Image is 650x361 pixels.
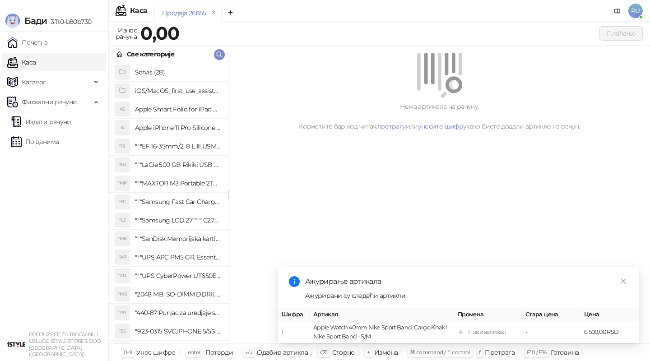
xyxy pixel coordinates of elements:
div: Измена [374,347,398,358]
a: Close [618,276,628,286]
a: По данима [11,133,59,151]
div: Одабир артикла [257,347,308,358]
h4: "2048 MB, SO-DIMM DDRII, 667 MHz, Napajanje 1,8 0,1 V, Latencija CL5" [135,287,221,301]
div: "5G [115,157,130,172]
span: f [479,349,480,356]
span: ⌘ command / ⌃ control [410,349,470,356]
h4: """UPS APC PM5-GR, Essential Surge Arrest,5 utic_nica""" [135,250,221,264]
h4: Apple iPhone 11 Pro Silicone Case - Black [135,120,221,135]
div: Претрага [485,347,515,358]
div: "S5 [115,324,130,338]
div: Готовина [551,347,579,358]
td: - [522,321,580,343]
span: ↑/↓ [245,349,252,356]
h4: "440-87 Punjac za uredjaje sa micro USB portom 4/1, Stand." [135,305,221,320]
div: "SD [115,342,130,357]
div: Све категорије [127,49,174,59]
div: Унос шифре [136,347,176,358]
span: ⌫ [320,349,327,356]
span: 3.11.0-b80b730 [47,18,91,26]
a: унесите шифру [418,122,467,130]
div: "L2 [115,213,130,227]
div: Продаја 26855 [162,8,206,18]
th: Цена [580,308,639,321]
span: F10 / F16 [527,349,546,356]
div: "MP [115,176,130,190]
div: AS [115,102,130,116]
a: Документација [610,4,625,18]
div: "MK [115,231,130,246]
th: Шифра [278,308,310,321]
button: Плаћање [599,26,643,41]
a: Издати рачуни [11,113,71,131]
td: Apple Watch 40mm Nike Sport Band: Cargo Khaki Nike Sport Band - S/M [310,321,454,343]
div: grid [109,63,228,343]
div: Износ рачуна [114,24,139,42]
small: PREDUZEĆE ZA TRGOVINU I USLUGE ISTYLE STORES DOO [GEOGRAPHIC_DATA] ([GEOGRAPHIC_DATA]) [29,331,101,357]
a: Каса [7,53,36,71]
img: Logo [5,14,20,28]
strong: 0,00 [140,22,179,44]
div: Нема артикала на рачуну. Користите бар код читач, или како бисте додали артикле на рачун. [240,102,639,131]
span: enter [188,349,201,356]
img: 64x64-companyLogo-77b92cf4-9946-4f36-9751-bf7bb5fd2c7d.png [7,335,25,353]
a: Почетна [7,33,48,51]
span: PU [628,4,643,18]
div: Потврди [205,347,233,358]
div: "18 [115,139,130,153]
h4: """MAXTOR M3 Portable 2TB 2.5"""" crni eksterni hard disk HX-M201TCB/GM""" [135,176,221,190]
h4: """UPS CyberPower UT650EG, 650VA/360W , line-int., s_uko, desktop""" [135,268,221,283]
div: AI [115,120,130,135]
h4: iOS/MacOS_first_use_assistance (4) [135,83,221,98]
div: Ажурирање артикала [305,276,628,287]
div: Нови артикал [468,328,506,337]
th: Промена [454,308,522,321]
span: + [367,349,370,356]
div: "FC [115,194,130,209]
h4: """SanDisk Memorijska kartica 256GB microSDXC sa SD adapterom SDSQXA1-256G-GN6MA - Extreme PLUS, ... [135,231,221,246]
div: "PU [115,305,130,320]
h4: "923-0448 SVC,IPHONE,TOURQUE DRIVER KIT .65KGF- CM Šrafciger " [135,342,221,357]
div: Сторно [332,347,355,358]
a: претрагу [377,122,406,130]
span: info-circle [289,276,300,287]
button: remove [208,9,220,17]
button: Add tab [221,4,239,22]
div: "MS [115,287,130,301]
h4: "923-0315 SVC,IPHONE 5/5S BATTERY REMOVAL TRAY Držač za iPhone sa kojim se otvara display [135,324,221,338]
div: "AP [115,250,130,264]
span: Фискални рачуни [22,93,77,111]
th: Стара цена [522,308,580,321]
h4: """Samsung Fast Car Charge Adapter, brzi auto punja_, boja crna""" [135,194,221,209]
div: "CU [115,268,130,283]
span: Бади [24,15,47,26]
th: Артикал [310,308,454,321]
h4: """Samsung LCD 27"""" C27F390FHUXEN""" [135,213,221,227]
h4: Servis (28) [135,65,221,79]
div: Каса [130,7,147,14]
span: close [620,278,627,284]
td: 6.500,00 RSD [580,321,639,343]
h4: Apple Smart Folio for iPad mini (A17 Pro) - Sage [135,102,221,116]
h4: """LaCie 500 GB Rikiki USB 3.0 / Ultra Compact & Resistant aluminum / USB 3.0 / 2.5""""""" [135,157,221,172]
h4: """EF 16-35mm/2, 8 L III USM""" [135,139,221,153]
td: 1 [278,321,310,343]
span: Каталог [22,73,46,91]
div: Ажурирани су следећи артикли: [305,291,628,301]
span: 0-9 [124,349,132,356]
